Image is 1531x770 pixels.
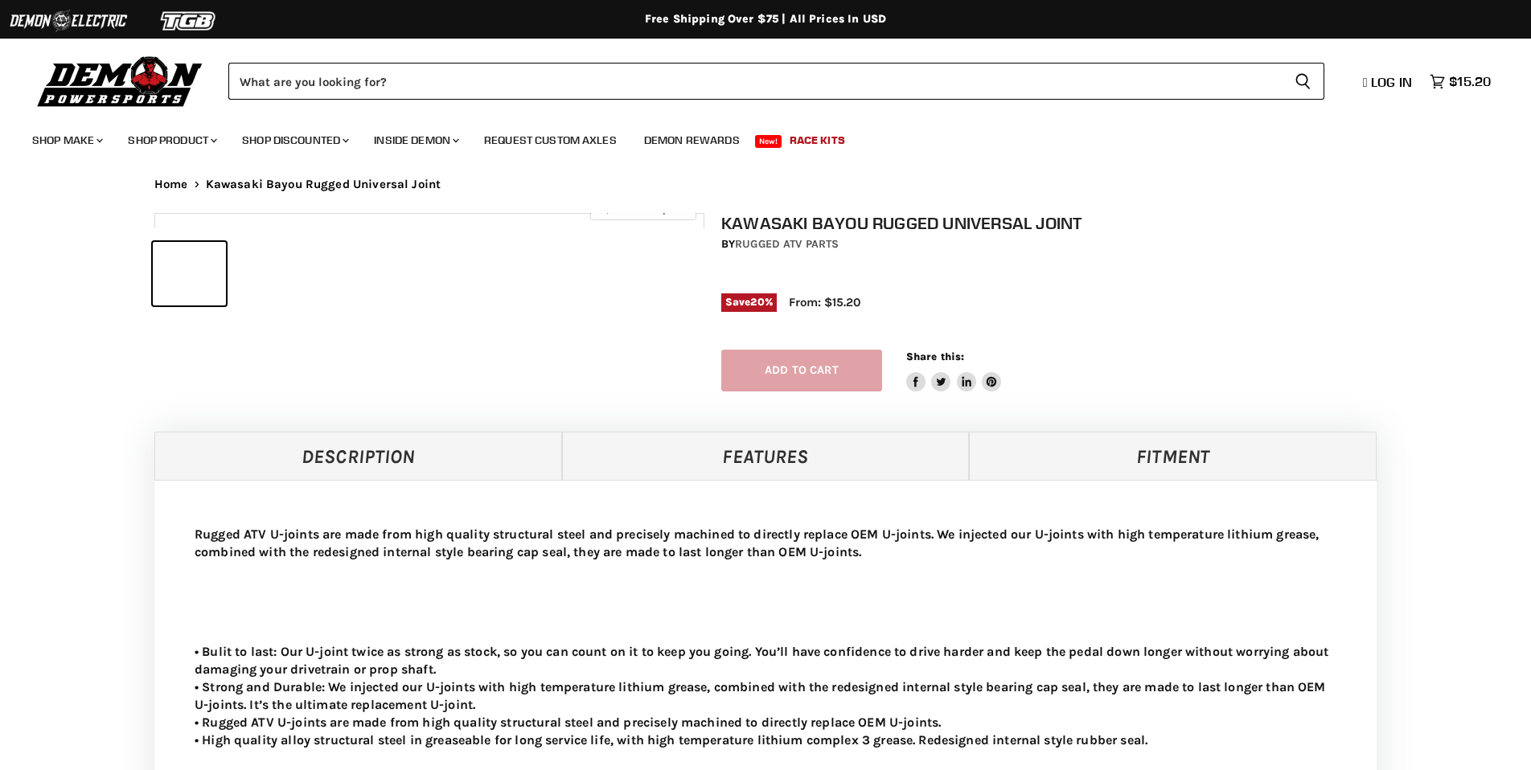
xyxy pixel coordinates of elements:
[750,296,764,308] span: 20
[598,203,688,215] span: Click to expand
[129,6,249,36] img: TGB Logo 2
[1282,63,1324,100] button: Search
[472,124,629,157] a: Request Custom Axles
[154,432,562,480] a: Description
[1371,74,1412,90] span: Log in
[8,6,129,36] img: Demon Electric Logo 2
[721,293,777,311] span: Save %
[906,350,1002,392] aside: Share this:
[562,432,970,480] a: Features
[1449,74,1491,89] span: $15.20
[778,124,857,157] a: Race Kits
[122,178,1409,191] nav: Breadcrumbs
[154,178,188,191] a: Home
[632,124,752,157] a: Demon Rewards
[20,117,1487,157] ul: Main menu
[362,124,469,157] a: Inside Demon
[789,295,860,309] span: From: $15.20
[230,124,359,157] a: Shop Discounted
[969,432,1377,480] a: Fitment
[1356,75,1422,89] a: Log in
[195,526,1336,561] p: Rugged ATV U-joints are made from high quality structural steel and precisely machined to directl...
[228,63,1324,100] form: Product
[206,178,441,191] span: Kawasaki Bayou Rugged Universal Joint
[153,242,226,305] button: IMAGE thumbnail
[20,124,113,157] a: Shop Make
[755,135,782,148] span: New!
[122,12,1409,27] div: Free Shipping Over $75 | All Prices In USD
[721,236,1393,253] div: by
[735,237,839,251] a: Rugged ATV Parts
[32,52,208,109] img: Demon Powersports
[116,124,227,157] a: Shop Product
[721,213,1393,233] h1: Kawasaki Bayou Rugged Universal Joint
[195,643,1336,749] p: • Bulit to last: Our U-joint twice as strong as stock, so you can count on it to keep you going. ...
[1422,70,1499,93] a: $15.20
[906,350,964,362] span: Share this:
[228,63,1282,100] input: Search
